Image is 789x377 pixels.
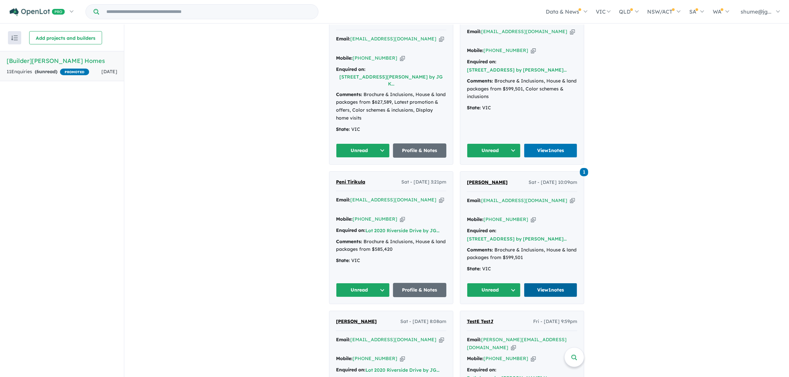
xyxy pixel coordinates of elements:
strong: Enquired on: [336,66,366,72]
button: Copy [531,47,536,54]
a: [PHONE_NUMBER] [353,55,397,61]
h5: [Builder] [PERSON_NAME] Homes [7,56,117,65]
div: VIC [336,126,446,134]
span: 6 [36,69,39,75]
a: [STREET_ADDRESS][PERSON_NAME] by JG K... [340,74,443,87]
strong: Comments: [336,91,362,97]
span: [PERSON_NAME] [336,318,377,324]
div: Brochure & Inclusions, House & land packages from $599,501 [467,246,577,262]
a: [PHONE_NUMBER] [483,355,528,361]
a: [STREET_ADDRESS] by [PERSON_NAME]... [467,236,567,242]
strong: Email: [336,337,350,343]
strong: State: [336,126,350,132]
span: [DATE] [101,69,117,75]
strong: Mobile: [467,216,483,222]
span: PROMOTED [60,69,89,75]
div: Brochure & Inclusions, House & land packages from $585,420 [336,238,446,254]
a: [PHONE_NUMBER] [483,47,528,53]
button: Unread [467,283,521,297]
button: Copy [570,197,575,204]
strong: Enquired on: [336,367,366,373]
strong: Comments: [467,247,493,253]
strong: Comments: [336,239,362,244]
a: Lot 2020 Riverside Drive by JG... [366,367,439,373]
button: [STREET_ADDRESS] by [PERSON_NAME]... [467,67,567,74]
strong: Comments: [467,78,493,84]
a: [PERSON_NAME] [467,179,508,187]
strong: Mobile: [336,216,353,222]
strong: State: [467,266,481,272]
button: Copy [400,216,405,223]
strong: State: [336,257,350,263]
button: Unread [336,143,390,158]
strong: Email: [467,197,481,203]
a: [PERSON_NAME] [336,318,377,326]
button: Lot 2020 Riverside Drive by JG... [366,227,439,234]
a: [EMAIL_ADDRESS][DOMAIN_NAME] [350,337,436,343]
button: Copy [531,355,536,362]
div: Brochure & Inclusions, House & land packages from $627,589, Latest promotion & offers, Color sche... [336,91,446,122]
button: [STREET_ADDRESS][PERSON_NAME] by JG K... [336,74,446,87]
span: Sat - [DATE] 3:21pm [401,178,446,186]
strong: Enquired on: [467,228,496,234]
span: Sat - [DATE] 8:08am [400,318,446,326]
strong: Mobile: [336,55,353,61]
a: [PERSON_NAME][EMAIL_ADDRESS][DOMAIN_NAME] [467,337,567,350]
span: [PERSON_NAME] [467,179,508,185]
strong: Enquired on: [467,367,496,373]
strong: Email: [467,28,481,34]
strong: Email: [467,337,481,343]
button: Copy [511,344,516,351]
div: VIC [467,265,577,273]
button: Copy [400,55,405,62]
a: Peni Tirikula [336,178,365,186]
a: Profile & Notes [393,143,447,158]
strong: Mobile: [467,47,483,53]
button: Copy [439,336,444,343]
strong: Email: [336,36,350,42]
a: [EMAIL_ADDRESS][DOMAIN_NAME] [481,197,567,203]
a: [EMAIL_ADDRESS][DOMAIN_NAME] [481,28,567,34]
input: Try estate name, suburb, builder or developer [100,5,317,19]
span: Peni Tirikula [336,179,365,185]
a: [EMAIL_ADDRESS][DOMAIN_NAME] [350,197,436,203]
a: [PHONE_NUMBER] [483,216,528,222]
a: 1 [580,167,588,176]
strong: Email: [336,197,350,203]
img: Openlot PRO Logo White [10,8,65,16]
strong: Enquired on: [336,227,366,233]
a: [STREET_ADDRESS] by [PERSON_NAME]... [467,67,567,73]
strong: State: [467,105,481,111]
span: shume@jg... [741,8,771,15]
a: View1notes [524,283,578,297]
span: Sat - [DATE] 10:09am [529,179,577,187]
button: Copy [531,216,536,223]
button: Add projects and builders [29,31,102,44]
a: [EMAIL_ADDRESS][DOMAIN_NAME] [350,36,436,42]
div: VIC [467,104,577,112]
strong: Mobile: [336,355,353,361]
button: Copy [439,35,444,42]
button: Unread [336,283,390,297]
a: View1notes [524,143,578,158]
button: Copy [400,355,405,362]
strong: Mobile: [467,355,483,361]
button: Lot 2020 Riverside Drive by JG... [366,367,439,374]
a: [PHONE_NUMBER] [353,216,397,222]
span: 1 [580,168,588,176]
div: VIC [336,257,446,265]
a: [PHONE_NUMBER] [353,355,397,361]
img: sort.svg [11,35,18,40]
strong: ( unread) [35,69,57,75]
div: 11 Enquir ies [7,68,89,76]
a: Profile & Notes [393,283,447,297]
a: TestE TestJ [467,318,493,326]
button: Copy [570,28,575,35]
button: [STREET_ADDRESS] by [PERSON_NAME]... [467,236,567,242]
div: Brochure & Inclusions, House & land packages from $599,501, Color schemes & inclusions [467,77,577,101]
span: Fri - [DATE] 9:59pm [533,318,577,326]
a: Lot 2020 Riverside Drive by JG... [366,228,439,234]
strong: Enquired on: [467,59,496,65]
button: Unread [467,143,521,158]
button: Copy [439,196,444,203]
